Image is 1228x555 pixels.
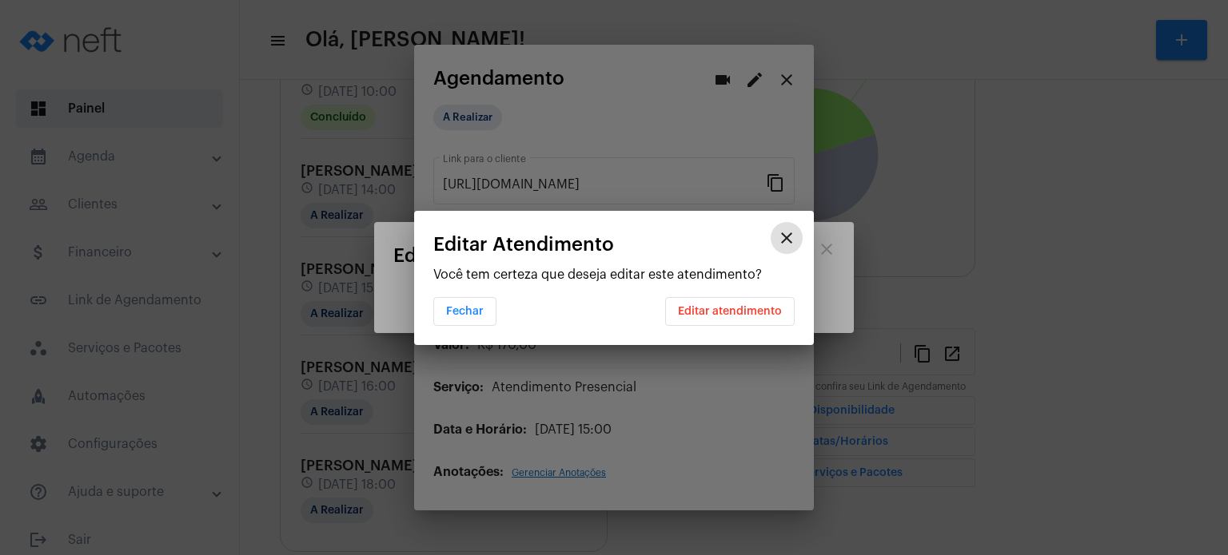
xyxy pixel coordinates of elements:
span: Editar atendimento [678,306,782,317]
button: Fechar [433,297,496,326]
span: Fechar [446,306,484,317]
p: Você tem certeza que deseja editar este atendimento? [433,268,795,282]
button: Editar atendimento [665,297,795,326]
span: Editar Atendimento [433,234,614,255]
mat-icon: close [777,228,796,248]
